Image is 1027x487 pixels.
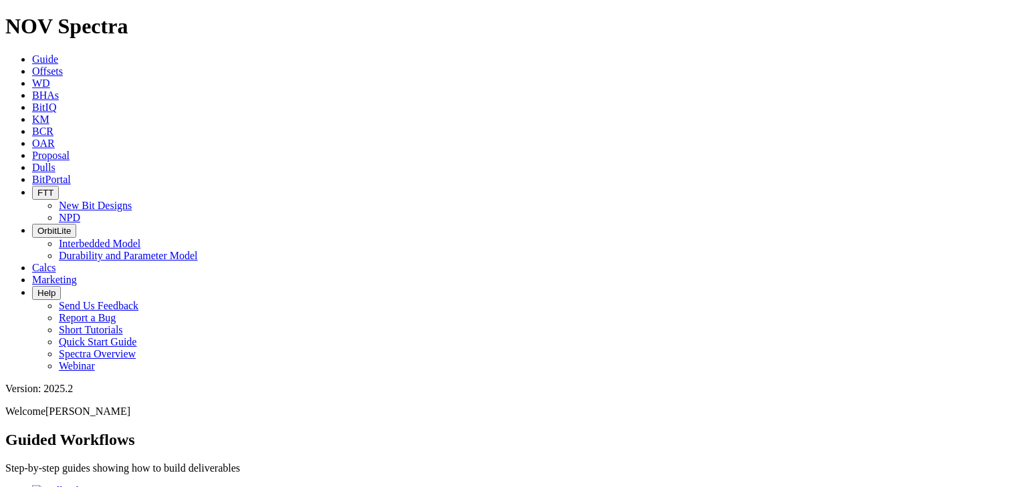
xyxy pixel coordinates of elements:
[59,360,95,371] a: Webinar
[59,324,123,335] a: Short Tutorials
[32,150,70,161] a: Proposal
[5,405,1022,418] p: Welcome
[32,102,56,113] a: BitIQ
[59,300,138,311] a: Send Us Feedback
[32,90,59,101] a: BHAs
[32,274,77,285] a: Marketing
[59,238,140,249] a: Interbedded Model
[32,53,58,65] a: Guide
[32,126,53,137] a: BCR
[59,250,198,261] a: Durability and Parameter Model
[32,262,56,273] a: Calcs
[5,383,1022,395] div: Version: 2025.2
[32,77,50,89] a: WD
[59,348,136,359] a: Spectra Overview
[59,200,132,211] a: New Bit Designs
[32,174,71,185] a: BitPortal
[32,162,55,173] a: Dulls
[59,312,116,323] a: Report a Bug
[5,14,1022,39] h1: NOV Spectra
[5,462,1022,474] p: Step-by-step guides showing how to build deliverables
[45,405,130,417] span: [PERSON_NAME]
[37,288,55,298] span: Help
[32,65,63,77] a: Offsets
[32,186,59,200] button: FTT
[32,286,61,300] button: Help
[5,431,1022,449] h2: Guided Workflows
[37,226,71,236] span: OrbitLite
[32,138,55,149] a: OAR
[32,114,49,125] a: KM
[32,224,76,238] button: OrbitLite
[59,212,80,223] a: NPD
[37,188,53,198] span: FTT
[59,336,136,347] a: Quick Start Guide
